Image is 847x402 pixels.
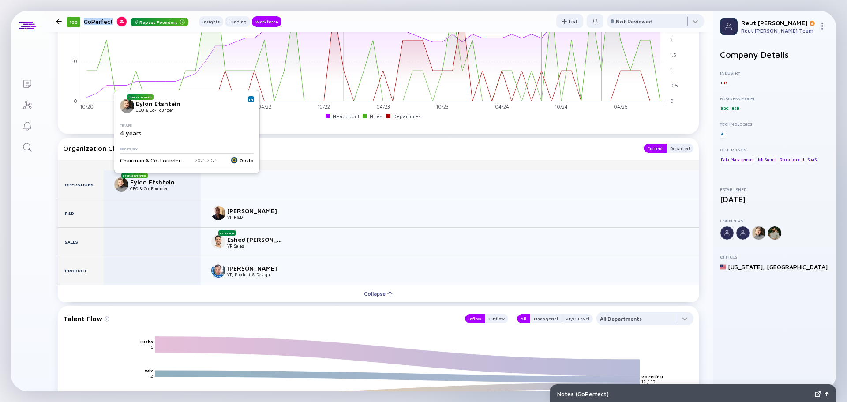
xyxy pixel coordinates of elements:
[720,147,829,152] div: Other Tags
[614,104,628,109] tspan: 04/25
[58,256,104,285] div: Product
[720,155,755,164] div: Data Management
[127,94,154,100] div: Repeat Founder
[199,16,223,27] button: Insights
[517,314,530,323] button: All
[201,162,699,168] div: VP/C-Levels
[359,287,398,301] div: Collapse
[318,104,330,109] tspan: 10/22
[642,374,664,379] text: GoPerfect
[80,104,94,109] tspan: 10/20
[530,314,562,323] button: Managerial
[195,158,217,163] div: 2021 - 2021
[670,67,672,73] tspan: 1
[670,98,674,104] tspan: 0
[227,272,285,277] div: VP, Product & Design
[218,230,236,236] div: Promotion
[616,18,652,25] div: Not Reviewed
[72,58,77,64] tspan: 10
[11,72,44,94] a: Lists
[227,207,285,214] div: [PERSON_NAME]
[644,144,667,153] button: Current
[252,16,281,27] button: Workforce
[11,136,44,157] a: Search
[667,144,693,153] button: Departed
[670,52,676,58] tspan: 1.5
[741,27,815,34] div: Reut [PERSON_NAME] Team
[114,177,128,192] img: Eylon Etshtein ️ picture
[145,368,153,374] text: Wix
[720,254,829,259] div: Offices
[136,107,194,113] div: CEO & Co-Founder
[58,228,104,256] div: Sales
[258,104,271,109] tspan: 04/22
[231,157,254,164] div: Oosto
[767,263,828,271] div: [GEOGRAPHIC_DATA]
[670,37,673,42] tspan: 2
[720,218,829,223] div: Founders
[806,155,817,164] div: SaaS
[819,23,826,30] img: Menu
[63,312,456,325] div: Talent Flow
[530,314,562,323] div: Managerial
[150,374,153,379] text: 2
[227,243,285,248] div: VP Sales
[136,100,194,107] div: Eylon Etshtein ️
[11,115,44,136] a: Reminders
[741,19,815,26] div: Reut [PERSON_NAME]
[199,17,223,26] div: Insights
[121,173,148,178] div: Repeat Founder
[58,285,699,302] button: Collapse
[227,264,285,272] div: [PERSON_NAME]
[211,263,225,278] img: Israel Ferrera picture
[74,98,77,104] tspan: 0
[562,314,593,323] button: VP/C-Level
[140,339,153,344] text: Lusha
[231,157,254,164] a: Oosto logoOosto
[720,18,738,35] img: Profile Picture
[720,96,829,101] div: Business Model
[720,195,829,204] div: [DATE]
[84,16,188,27] div: GoPerfect
[120,147,250,151] div: Previously
[436,104,449,109] tspan: 10/23
[376,104,390,109] tspan: 04/23
[779,155,806,164] div: Recruitement
[485,314,508,323] button: Outflow
[720,104,729,113] div: B2C
[130,186,188,191] div: CEO & Co-Founder
[63,144,635,153] div: Organization Chart
[120,157,181,164] div: Chairman & Co-Founder
[231,157,238,164] img: Oosto logo
[252,17,281,26] div: Workforce
[557,390,811,398] div: Notes ( GoPerfect )
[728,263,765,271] div: [US_STATE] ,
[825,392,829,396] img: Open Notes
[249,97,253,101] img: Eylon Etshtein ️ Linkedin Profile
[720,187,829,192] div: Established
[495,104,509,109] tspan: 04/24
[815,391,821,397] img: Expand Notes
[11,94,44,115] a: Investor Map
[58,170,104,199] div: Operations
[670,83,678,88] tspan: 0.5
[151,344,153,349] text: 5
[131,18,188,26] div: Repeat Founders
[720,70,829,75] div: Industry
[120,124,250,128] div: Tenure
[731,104,740,113] div: B2B
[720,264,726,270] img: United States Flag
[720,121,829,127] div: Technologies
[642,379,656,384] text: 12 / 33
[555,104,568,109] tspan: 10/24
[227,214,285,220] div: VP R&D
[720,129,726,138] div: AI
[465,314,485,323] button: Inflow
[130,178,188,186] div: Eylon Etshtein ️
